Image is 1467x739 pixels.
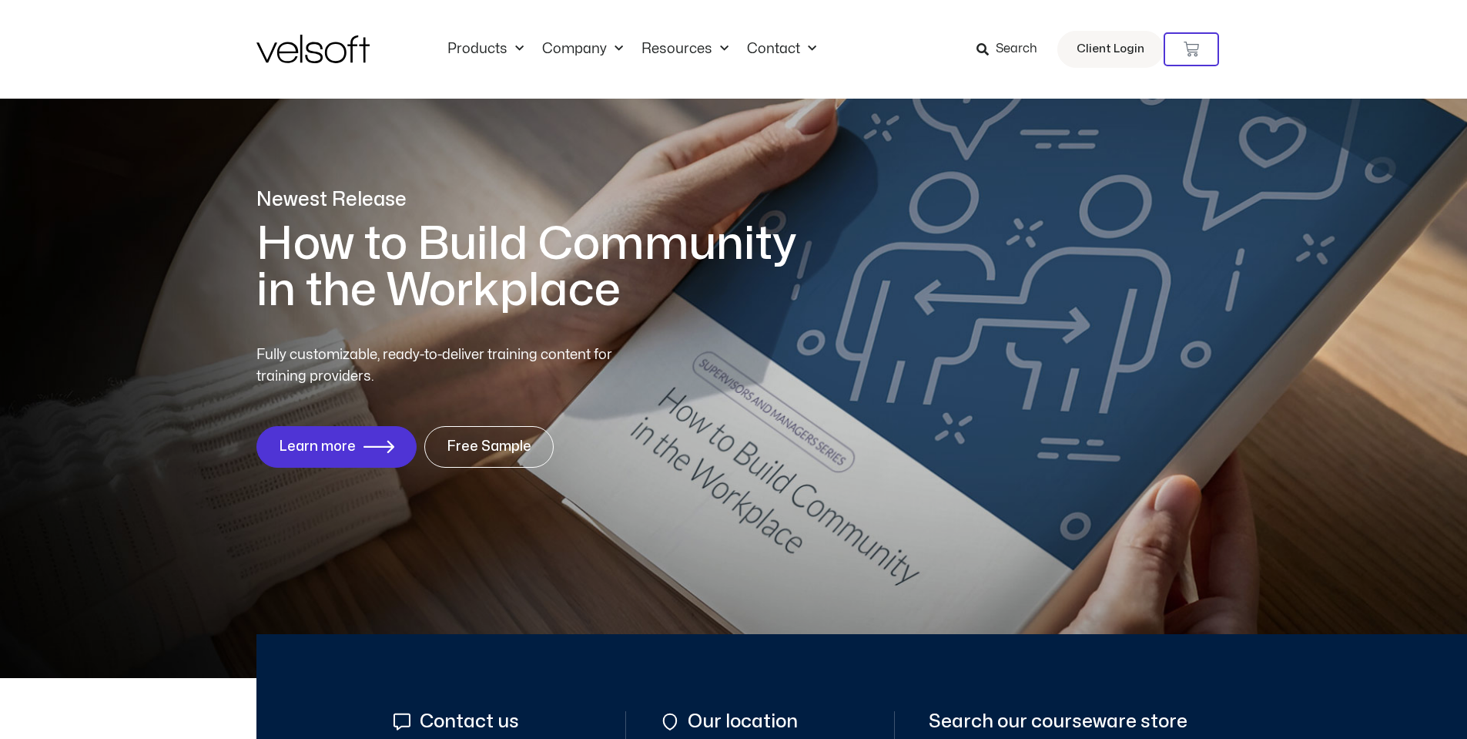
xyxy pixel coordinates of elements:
[279,439,356,455] span: Learn more
[438,41,826,58] nav: Menu
[424,426,554,468] a: Free Sample
[447,439,531,455] span: Free Sample
[533,41,632,58] a: CompanyMenu Toggle
[416,711,519,732] span: Contact us
[684,711,798,732] span: Our location
[929,711,1187,732] span: Search our courseware store
[1077,39,1144,59] span: Client Login
[256,35,370,63] img: Velsoft Training Materials
[738,41,826,58] a: ContactMenu Toggle
[1057,31,1164,68] a: Client Login
[256,426,417,468] a: Learn more
[438,41,533,58] a: ProductsMenu Toggle
[256,344,640,388] p: Fully customizable, ready-to-deliver training content for training providers.
[632,41,738,58] a: ResourcesMenu Toggle
[976,36,1048,62] a: Search
[256,186,819,213] p: Newest Release
[996,39,1037,59] span: Search
[256,221,819,314] h1: How to Build Community in the Workplace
